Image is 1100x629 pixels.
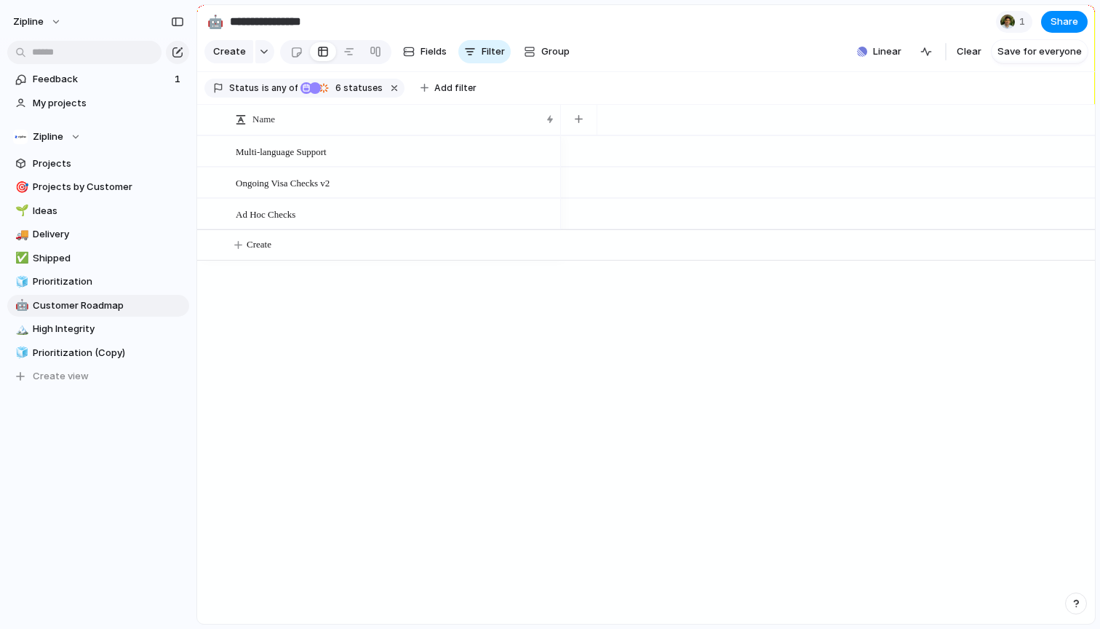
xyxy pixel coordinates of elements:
button: 🚚 [13,227,28,242]
button: Zipline [7,126,189,148]
span: My projects [33,96,184,111]
div: 🚚 [15,226,25,243]
button: 🌱 [13,204,28,218]
button: Linear [851,41,907,63]
a: ✅Shipped [7,248,189,269]
button: ✅ [13,251,28,266]
a: 🌱Ideas [7,200,189,222]
span: Projects by Customer [33,180,184,194]
button: Share [1041,11,1088,33]
span: statuses [331,82,383,95]
button: Fields [397,40,453,63]
a: 🚚Delivery [7,223,189,245]
span: Group [541,44,570,59]
span: any of [269,82,298,95]
div: 🏔️ [15,321,25,338]
span: Filter [482,44,505,59]
span: Create [213,44,246,59]
span: Create [247,237,271,252]
span: Save for everyone [997,44,1082,59]
button: Add filter [412,78,485,98]
span: Delivery [33,227,184,242]
a: Projects [7,153,189,175]
button: zipline [7,10,69,33]
div: 🧊 [15,274,25,290]
button: Save for everyone [992,40,1088,63]
span: Linear [873,44,901,59]
button: Clear [951,40,987,63]
span: High Integrity [33,322,184,336]
a: 🏔️High Integrity [7,318,189,340]
span: Multi-language Support [236,143,327,159]
span: 6 [331,82,343,93]
span: Customer Roadmap [33,298,184,313]
span: Ongoing Visa Checks v2 [236,174,330,191]
span: Zipline [33,130,63,144]
button: 6 statuses [299,80,386,96]
div: 🌱 [15,202,25,219]
button: Create [204,40,253,63]
button: 🧊 [13,346,28,360]
a: Feedback1 [7,68,189,90]
span: Ad Hoc Checks [236,205,295,222]
span: Create view [33,369,89,384]
span: Ideas [33,204,184,218]
button: 🏔️ [13,322,28,336]
span: Projects [33,157,184,171]
span: 1 [175,72,183,87]
span: Feedback [33,72,170,87]
button: Group [517,40,577,63]
button: 🤖 [204,10,227,33]
button: 🤖 [13,298,28,313]
span: Shipped [33,251,184,266]
a: 🤖Customer Roadmap [7,295,189,317]
button: 🧊 [13,274,28,289]
span: Clear [957,44,981,59]
span: Prioritization [33,274,184,289]
button: 🎯 [13,180,28,194]
span: Fields [421,44,447,59]
a: My projects [7,92,189,114]
a: 🧊Prioritization [7,271,189,293]
span: is [262,82,269,95]
div: 🤖 [207,12,223,31]
div: 🎯 [15,179,25,196]
span: Add filter [434,82,477,95]
button: isany of [259,80,300,96]
button: Filter [458,40,511,63]
div: 🤖 [15,297,25,314]
div: 🧊 [15,344,25,361]
div: ✅ [15,250,25,266]
span: zipline [13,15,44,29]
span: 1 [1019,15,1029,29]
span: Prioritization (Copy) [33,346,184,360]
span: Name [252,112,275,127]
button: Create view [7,365,189,387]
a: 🎯Projects by Customer [7,176,189,198]
a: 🧊Prioritization (Copy) [7,342,189,364]
span: Share [1051,15,1078,29]
span: Status [229,82,259,95]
